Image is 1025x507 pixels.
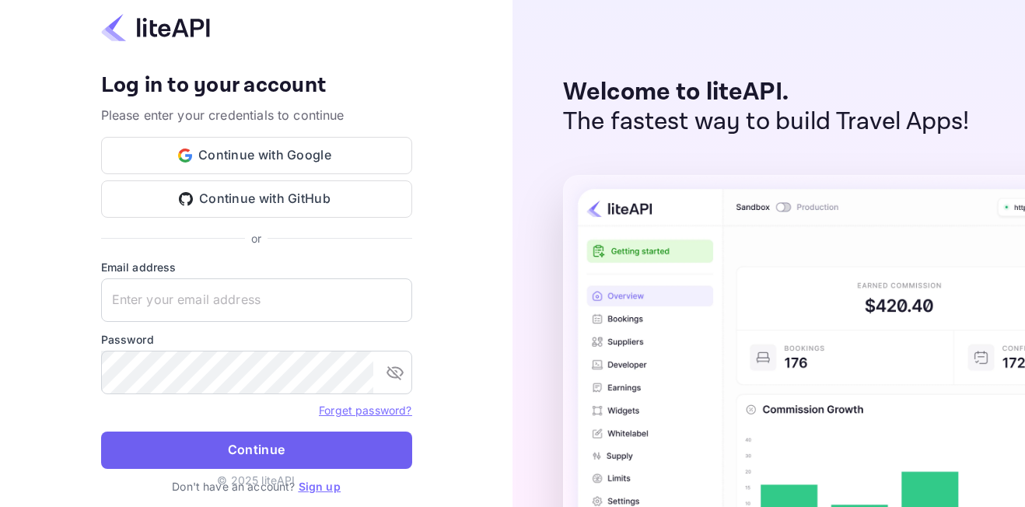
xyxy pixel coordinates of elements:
[217,472,295,488] p: © 2025 liteAPI
[380,357,411,388] button: toggle password visibility
[563,107,970,137] p: The fastest way to build Travel Apps!
[101,432,412,469] button: Continue
[101,106,412,124] p: Please enter your credentials to continue
[101,137,412,174] button: Continue with Google
[101,331,412,348] label: Password
[251,230,261,247] p: or
[101,278,412,322] input: Enter your email address
[319,404,411,417] a: Forget password?
[101,259,412,275] label: Email address
[101,12,210,43] img: liteapi
[319,402,411,418] a: Forget password?
[101,180,412,218] button: Continue with GitHub
[563,78,970,107] p: Welcome to liteAPI.
[101,72,412,100] h4: Log in to your account
[299,480,341,493] a: Sign up
[101,478,412,495] p: Don't have an account?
